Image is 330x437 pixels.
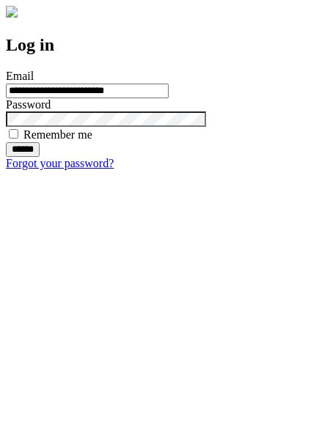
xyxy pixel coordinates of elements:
[6,6,18,18] img: logo-4e3dc11c47720685a147b03b5a06dd966a58ff35d612b21f08c02c0306f2b779.png
[6,157,114,169] a: Forgot your password?
[6,35,324,55] h2: Log in
[23,128,92,141] label: Remember me
[6,70,34,82] label: Email
[6,98,51,111] label: Password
